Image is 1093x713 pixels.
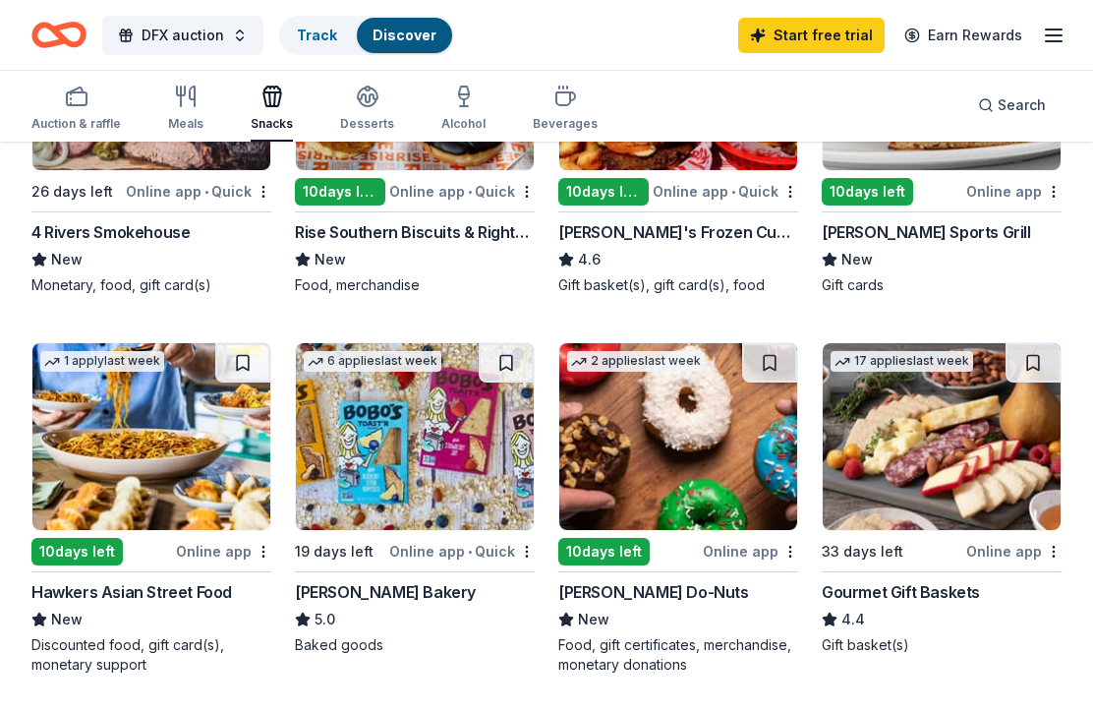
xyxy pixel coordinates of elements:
[31,342,271,675] a: Image for Hawkers Asian Street Food1 applylast week10days leftOnline appHawkers Asian Street Food...
[51,608,83,631] span: New
[822,342,1062,655] a: Image for Gourmet Gift Baskets17 applieslast week33 days leftOnline appGourmet Gift Baskets4.4Gif...
[578,608,609,631] span: New
[204,184,208,200] span: •
[304,351,441,372] div: 6 applies last week
[822,540,903,564] div: 33 days left
[295,635,535,655] div: Baked goods
[822,635,1062,655] div: Gift basket(s)
[558,635,798,675] div: Food, gift certificates, merchandise, monetary donations
[295,342,535,655] a: Image for Bobo's Bakery6 applieslast week19 days leftOnline app•Quick[PERSON_NAME] Bakery5.0Baked...
[295,220,535,244] div: Rise Southern Biscuits & Righteous Chicken
[998,93,1046,117] span: Search
[102,16,263,55] button: DFX auction
[31,77,121,142] button: Auction & raffle
[966,179,1062,204] div: Online app
[962,86,1062,125] button: Search
[558,580,749,604] div: [PERSON_NAME] Do-Nuts
[142,24,224,47] span: DFX auction
[31,220,190,244] div: 4 Rivers Smokehouse
[468,544,472,560] span: •
[822,220,1031,244] div: [PERSON_NAME] Sports Grill
[558,538,650,565] div: 10 days left
[315,608,335,631] span: 5.0
[738,18,885,53] a: Start free trial
[558,220,798,244] div: [PERSON_NAME]'s Frozen Custard & Steakburgers
[567,351,705,372] div: 2 applies last week
[389,179,535,204] div: Online app Quick
[40,351,164,372] div: 1 apply last week
[31,180,113,204] div: 26 days left
[168,116,203,132] div: Meals
[533,116,598,132] div: Beverages
[892,18,1034,53] a: Earn Rewards
[31,580,232,604] div: Hawkers Asian Street Food
[841,248,873,271] span: New
[176,539,271,564] div: Online app
[578,248,601,271] span: 4.6
[966,539,1062,564] div: Online app
[51,248,83,271] span: New
[31,116,121,132] div: Auction & raffle
[297,27,337,43] a: Track
[296,343,534,530] img: Image for Bobo's Bakery
[468,184,472,200] span: •
[653,179,798,204] div: Online app Quick
[315,248,346,271] span: New
[31,12,86,58] a: Home
[373,27,436,43] a: Discover
[295,580,476,604] div: [PERSON_NAME] Bakery
[31,275,271,295] div: Monetary, food, gift card(s)
[279,16,454,55] button: TrackDiscover
[251,116,293,132] div: Snacks
[822,275,1062,295] div: Gift cards
[822,580,980,604] div: Gourmet Gift Baskets
[558,275,798,295] div: Gift basket(s), gift card(s), food
[558,178,649,206] div: 10 days left
[823,343,1061,530] img: Image for Gourmet Gift Baskets
[389,539,535,564] div: Online app Quick
[340,77,394,142] button: Desserts
[295,178,385,206] div: 10 days left
[31,635,271,675] div: Discounted food, gift card(s), monetary support
[126,179,271,204] div: Online app Quick
[841,608,865,631] span: 4.4
[441,77,486,142] button: Alcohol
[441,116,486,132] div: Alcohol
[703,539,798,564] div: Online app
[168,77,203,142] button: Meals
[533,77,598,142] button: Beverages
[251,77,293,142] button: Snacks
[340,116,394,132] div: Desserts
[731,184,735,200] span: •
[822,178,913,206] div: 10 days left
[295,540,374,564] div: 19 days left
[295,275,535,295] div: Food, merchandise
[32,343,270,530] img: Image for Hawkers Asian Street Food
[559,343,797,530] img: Image for Shipley Do-Nuts
[31,538,123,565] div: 10 days left
[831,351,973,372] div: 17 applies last week
[558,342,798,675] a: Image for Shipley Do-Nuts2 applieslast week10days leftOnline app[PERSON_NAME] Do-NutsNewFood, gif...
